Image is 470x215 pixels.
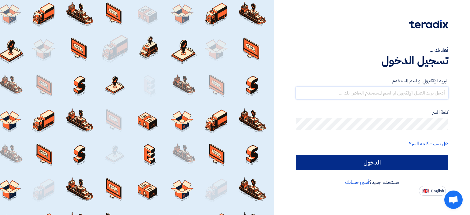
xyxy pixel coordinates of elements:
[296,109,448,116] label: كلمة السر
[431,189,444,193] span: English
[296,77,448,84] label: البريد الإلكتروني او اسم المستخدم
[345,179,369,186] a: أنشئ حسابك
[419,186,446,196] button: English
[296,155,448,170] input: الدخول
[296,179,448,186] div: مستخدم جديد؟
[409,20,448,28] img: Teradix logo
[296,54,448,67] h1: تسجيل الدخول
[296,87,448,99] input: أدخل بريد العمل الإلكتروني او اسم المستخدم الخاص بك ...
[444,191,463,209] div: Open chat
[409,140,448,147] a: هل نسيت كلمة السر؟
[296,46,448,54] div: أهلا بك ...
[423,189,429,193] img: en-US.png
